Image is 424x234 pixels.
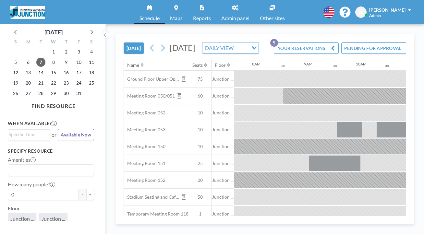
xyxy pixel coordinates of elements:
span: Junction ... [212,194,234,200]
span: Reports [193,16,211,21]
span: Saturday, October 25, 2025 [87,78,96,88]
div: W [47,38,60,47]
span: Wednesday, October 15, 2025 [49,68,58,77]
input: Search for option [236,44,248,52]
span: Saturday, October 11, 2025 [87,58,96,67]
div: 30 [333,64,337,68]
input: Search for option [9,131,46,138]
span: 10 [189,127,211,133]
div: Seats [192,62,203,68]
div: F [72,38,85,47]
span: Junction ... [212,211,234,217]
button: PENDING FOR APPROVAL [341,42,414,54]
span: Junction ... [212,177,234,183]
img: organization-logo [10,6,45,19]
span: Stadium Seating and Cafe area [124,194,179,200]
span: Admin [369,13,381,18]
button: YOUR RESERVATIONS5 [274,42,339,54]
div: T [35,38,47,47]
span: 1 [189,211,211,217]
span: Meeting Room 150 [124,144,165,149]
span: 25 [189,160,211,166]
button: Available Now [58,129,94,140]
span: Monday, October 20, 2025 [24,78,33,88]
label: Amenities [8,157,36,163]
label: Floor [8,205,20,212]
span: Sunday, October 5, 2025 [11,58,20,67]
div: [DATE] [44,28,63,37]
span: Friday, October 17, 2025 [74,68,83,77]
span: Junction ... [212,144,234,149]
span: Wednesday, October 1, 2025 [49,47,58,56]
div: 8AM [252,62,260,66]
span: Thursday, October 30, 2025 [62,89,71,98]
div: 10AM [356,62,367,66]
div: Floor [215,62,226,68]
span: Thursday, October 16, 2025 [62,68,71,77]
span: Sunday, October 19, 2025 [11,78,20,88]
span: Meeting Room 152 [124,177,165,183]
div: 30 [385,64,389,68]
span: Junction ... [10,216,34,222]
span: 20 [189,177,211,183]
span: Meeting Room 053 [124,127,165,133]
span: Available Now [61,132,91,137]
button: + [86,189,94,200]
div: Search for option [202,42,259,53]
span: Schedule [139,16,160,21]
span: Junction ... [212,93,234,99]
span: Ground Floor Upper Open Area [124,76,179,82]
div: S [85,38,98,47]
span: 10 [189,110,211,116]
h3: Specify resource [8,148,94,154]
span: Sunday, October 26, 2025 [11,89,20,98]
span: Meeting Room 052 [124,110,165,116]
span: Wednesday, October 8, 2025 [49,58,58,67]
span: DAILY VIEW [204,44,235,52]
div: S [9,38,22,47]
span: Monday, October 13, 2025 [24,68,33,77]
div: Name [127,62,139,68]
span: Junction ... [212,160,234,166]
div: Search for option [8,130,50,139]
span: [PERSON_NAME] [369,7,406,13]
span: Meeting Room 050/051 [124,93,175,99]
h4: FIND RESOURCE [8,100,99,109]
span: Tuesday, October 28, 2025 [36,89,45,98]
span: Friday, October 24, 2025 [74,78,83,88]
button: - [79,189,86,200]
span: Tuesday, October 7, 2025 [36,58,45,67]
span: or [52,132,56,138]
span: 75 [189,76,211,82]
div: 30 [281,64,285,68]
span: Monday, October 27, 2025 [24,89,33,98]
span: Friday, October 10, 2025 [74,58,83,67]
span: Thursday, October 2, 2025 [62,47,71,56]
div: M [22,38,35,47]
span: Friday, October 31, 2025 [74,89,83,98]
p: 5 [270,39,278,47]
span: Saturday, October 18, 2025 [87,68,96,77]
span: Junction ... [212,110,234,116]
span: Thursday, October 23, 2025 [62,78,71,88]
span: Meeting Room 151 [124,160,165,166]
div: Search for option [8,165,94,176]
span: Saturday, October 4, 2025 [87,47,96,56]
span: [DATE] [170,43,195,53]
span: Tuesday, October 14, 2025 [36,68,45,77]
span: 60 [189,93,211,99]
span: Tuesday, October 21, 2025 [36,78,45,88]
span: Sunday, October 12, 2025 [11,68,20,77]
input: Search for option [9,166,90,174]
span: Junction ... [212,127,234,133]
div: 9AM [304,62,312,66]
div: T [60,38,72,47]
span: Friday, October 3, 2025 [74,47,83,56]
span: JL [359,9,363,15]
span: Temporary Meeting Room 118 [124,211,188,217]
span: Other sites [260,16,285,21]
span: Monday, October 6, 2025 [24,58,33,67]
span: Admin panel [221,16,249,21]
span: Wednesday, October 22, 2025 [49,78,58,88]
span: Thursday, October 9, 2025 [62,58,71,67]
